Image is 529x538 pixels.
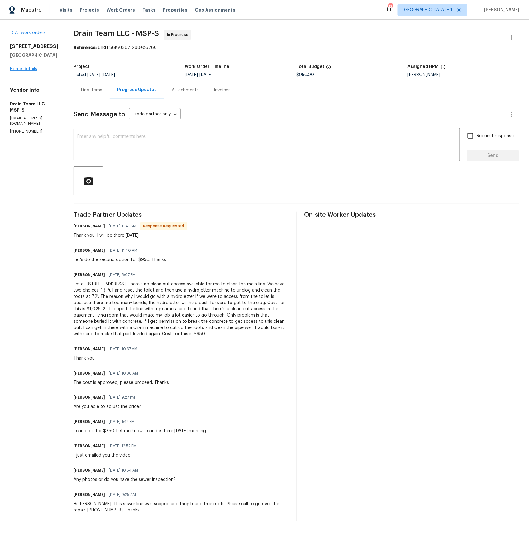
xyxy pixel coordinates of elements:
div: Invoices [214,87,231,93]
h6: [PERSON_NAME] [74,223,105,229]
span: [DATE] 11:41 AM [109,223,136,229]
span: Projects [80,7,99,13]
h6: [PERSON_NAME] [74,492,105,498]
h5: Drain Team LLC - MSP-S [10,101,59,113]
h4: Vendor Info [10,87,59,93]
h6: [PERSON_NAME] [74,370,105,376]
span: Geo Assignments [195,7,235,13]
h6: [PERSON_NAME] [74,247,105,254]
span: The hpm assigned to this work order. [441,65,446,73]
span: [PERSON_NAME] [482,7,520,13]
h6: [PERSON_NAME] [74,468,105,474]
h6: [PERSON_NAME] [74,395,105,401]
span: Maestro [21,7,42,13]
h5: Assigned HPM [408,65,439,69]
div: Any photos or do you have the sewer inspection? [74,477,176,483]
span: [DATE] 12:52 PM [109,443,136,449]
h6: [PERSON_NAME] [74,272,105,278]
div: Are you able to adjust the price? [74,404,141,410]
div: The cost is approved, please proceed. Thanks [74,380,169,386]
span: [DATE] 1:42 PM [109,419,135,425]
span: In Progress [167,32,191,38]
h6: [PERSON_NAME] [74,419,105,425]
h6: [PERSON_NAME] [74,346,105,352]
h6: [PERSON_NAME] [74,443,105,449]
span: [DATE] [87,73,100,77]
h5: Work Order Timeline [185,65,230,69]
div: I can do it for $750. Let me know. I can be there [DATE] morning [74,428,206,434]
span: Drain Team LLC - MSP-S [74,30,159,37]
span: Listed [74,73,115,77]
span: [DATE] 10:37 AM [109,346,137,352]
p: [EMAIL_ADDRESS][DOMAIN_NAME] [10,116,59,126]
span: Trade Partner Updates [74,212,288,218]
div: 130 [388,4,393,10]
span: The total cost of line items that have been proposed by Opendoor. This sum includes line items th... [326,65,331,73]
div: I just emailed you the video [74,453,140,459]
span: Send Message to [74,111,125,118]
a: All work orders [10,31,45,35]
a: Home details [10,67,37,71]
div: Let’s do the second option for $950. Thanks [74,257,166,263]
span: - [185,73,213,77]
div: [PERSON_NAME] [408,73,519,77]
span: $950.00 [296,73,314,77]
span: Visits [60,7,72,13]
span: [DATE] 8:07 PM [109,272,136,278]
div: Attachments [172,87,199,93]
div: 61REFS8KVJS07-2b8ed6286 [74,45,519,51]
span: On-site Worker Updates [304,212,519,218]
h5: Project [74,65,90,69]
p: [PHONE_NUMBER] [10,129,59,134]
div: Thank you [74,355,141,361]
div: Progress Updates [117,87,157,93]
h5: [GEOGRAPHIC_DATA] [10,52,59,58]
span: Request response [477,133,514,139]
div: Hi [PERSON_NAME]. This sewer line was scoped and they found tree roots. Please call to go over th... [74,501,288,514]
span: [DATE] 9:27 PM [109,395,135,401]
span: [DATE] 10:54 AM [109,468,138,474]
span: Work Orders [107,7,135,13]
span: [DATE] 11:40 AM [109,247,137,254]
span: [DATE] [102,73,115,77]
div: Line Items [81,87,102,93]
span: [DATE] [200,73,213,77]
span: - [87,73,115,77]
span: [DATE] 9:25 AM [109,492,136,498]
span: [DATE] 10:36 AM [109,370,138,376]
span: [DATE] [185,73,198,77]
h2: [STREET_ADDRESS] [10,43,59,50]
span: Properties [163,7,187,13]
div: Thank you. I will be there [DATE]. [74,232,187,239]
span: Response Requested [141,223,187,229]
div: I'm at [STREET_ADDRESS]. There's no clean out access available for me to clean the main line. We ... [74,281,288,337]
span: [GEOGRAPHIC_DATA] + 1 [403,7,453,13]
h5: Total Budget [296,65,324,69]
div: Trade partner only [129,109,181,120]
span: Tasks [142,8,155,12]
b: Reference: [74,46,97,50]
